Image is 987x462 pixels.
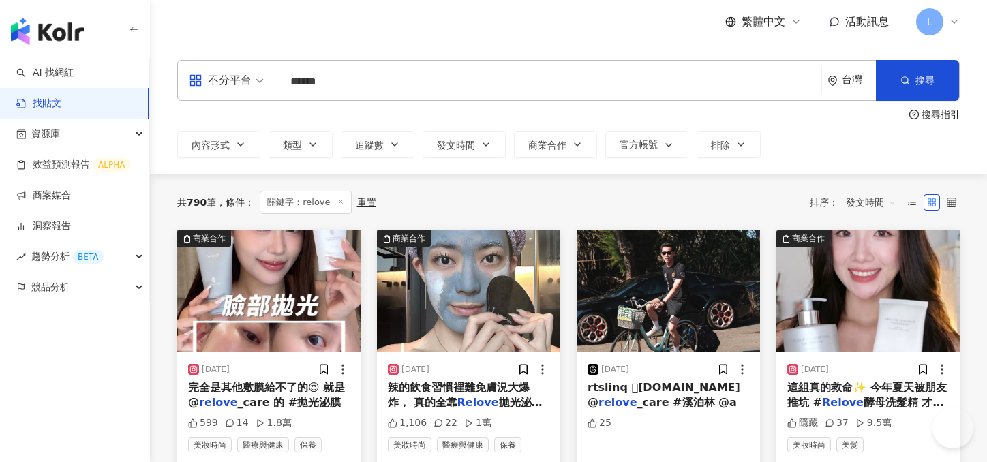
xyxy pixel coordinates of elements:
[620,139,658,150] span: 官方帳號
[401,364,429,375] div: [DATE]
[177,230,361,352] img: post-image
[31,272,70,303] span: 競品分析
[932,407,973,448] iframe: Help Scout Beacon - Open
[846,191,896,213] span: 發文時間
[601,364,629,375] div: [DATE]
[16,252,26,262] span: rise
[187,197,207,208] span: 790
[283,140,302,151] span: 類型
[637,396,737,409] span: _care #溪泊林 @a
[787,381,947,409] span: 這組真的救命✨ 今年夏天被朋友推坑 #
[825,416,849,430] div: 37
[377,230,560,352] img: post-image
[177,230,361,352] div: post-image商業合作
[876,60,959,101] button: 搜尋
[842,74,876,86] div: 台灣
[225,416,249,430] div: 14
[855,416,892,430] div: 9.5萬
[494,437,521,452] span: 保養
[256,416,292,430] div: 1.8萬
[177,131,260,158] button: 內容形式
[927,14,932,29] span: L
[577,230,760,352] img: post-image
[787,416,818,430] div: 隱藏
[915,75,935,86] span: 搜尋
[437,140,475,151] span: 發文時間
[845,15,889,28] span: 活動訊息
[269,131,333,158] button: 類型
[216,197,254,208] span: 條件 ：
[697,131,761,158] button: 排除
[434,416,457,430] div: 22
[193,232,226,245] div: 商業合作
[16,189,71,202] a: 商案媒合
[31,241,104,272] span: 趨勢分析
[189,74,202,87] span: appstore
[909,110,919,119] span: question-circle
[528,140,566,151] span: 商業合作
[16,158,130,172] a: 效益預測報告ALPHA
[388,437,431,452] span: 美妝時尚
[72,250,104,264] div: BETA
[787,437,831,452] span: 美妝時尚
[31,119,60,149] span: 資源庫
[202,364,230,375] div: [DATE]
[598,396,637,409] mark: relove
[776,230,960,352] img: post-image
[393,232,425,245] div: 商業合作
[199,396,238,409] mark: relove
[822,396,864,409] mark: Relove
[464,416,491,430] div: 1萬
[457,396,499,409] mark: Relove
[922,109,960,120] div: 搜尋指引
[836,437,864,452] span: 美髮
[357,197,376,208] div: 重置
[16,219,71,233] a: 洞察報告
[711,140,730,151] span: 排除
[377,230,560,352] div: post-image商業合作
[192,140,230,151] span: 內容形式
[437,437,489,452] span: 醫療與健康
[742,14,785,29] span: 繁體中文
[260,191,351,214] span: 關鍵字：relove
[188,381,345,409] span: 完全是其他敷膜給不了的😍 就是 @
[810,191,904,213] div: 排序：
[827,76,838,86] span: environment
[188,416,218,430] div: 599
[605,131,688,158] button: 官方帳號
[177,197,216,208] div: 共 筆
[776,230,960,352] div: post-image商業合作
[188,437,232,452] span: 美妝時尚
[341,131,414,158] button: 追蹤數
[16,97,61,110] a: 找貼文
[388,396,543,424] span: 拋光泌膜的拯救！ 目前已經自
[423,131,506,158] button: 發文時間
[514,131,597,158] button: 商業合作
[588,416,611,430] div: 25
[11,18,84,45] img: logo
[388,416,427,430] div: 1,106
[189,70,252,91] div: 不分平台
[355,140,384,151] span: 追蹤數
[237,437,289,452] span: 醫療與健康
[16,66,74,80] a: searchAI 找網紅
[294,437,322,452] span: 保養
[801,364,829,375] div: [DATE]
[792,232,825,245] div: 商業合作
[787,396,944,424] span: 酵母洗髮精 才發現頭皮「養
[388,381,530,409] span: 辣的飲食習慣裡難免膚況大爆炸， 真的全靠
[588,381,740,409] span: rtslinq [DOMAIN_NAME] @
[238,396,341,409] span: _care 的 #拋光泌膜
